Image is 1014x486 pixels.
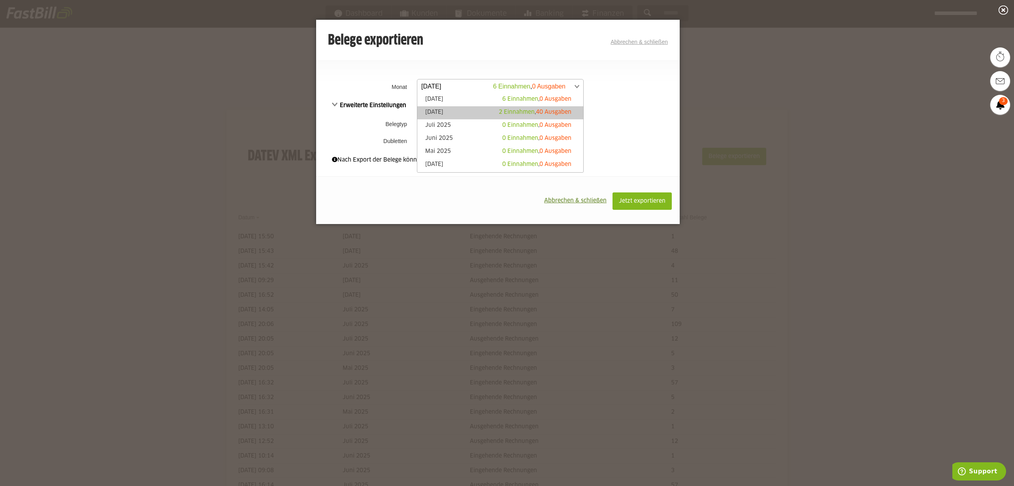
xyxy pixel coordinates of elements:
[999,97,1008,105] span: 3
[536,109,571,115] span: 40 Ausgaben
[502,136,538,141] span: 0 Einnahmen
[539,162,571,167] span: 0 Ausgaben
[328,33,423,49] h3: Belege exportieren
[990,95,1010,115] a: 3
[502,121,571,129] div: ,
[502,95,571,103] div: ,
[539,122,571,128] span: 0 Ausgaben
[539,96,571,102] span: 0 Ausgaben
[502,147,571,155] div: ,
[421,134,579,143] a: Juni 2025
[952,462,1006,482] iframe: Öffnet ein Widget, in dem Sie weitere Informationen finden
[544,198,607,203] span: Abbrechen & schließen
[502,160,571,168] div: ,
[499,109,535,115] span: 2 Einnahmen
[502,162,538,167] span: 0 Einnahmen
[332,156,664,164] div: Nach Export der Belege können diese nicht mehr bearbeitet werden.
[619,198,665,204] span: Jetzt exportieren
[421,160,579,170] a: [DATE]
[421,108,579,117] a: [DATE]
[538,192,613,209] button: Abbrechen & schließen
[316,114,415,134] th: Belegtyp
[502,149,538,154] span: 0 Einnahmen
[539,149,571,154] span: 0 Ausgaben
[613,192,672,210] button: Jetzt exportieren
[421,147,579,156] a: Mai 2025
[502,96,538,102] span: 6 Einnahmen
[421,121,579,130] a: Juli 2025
[502,122,538,128] span: 0 Einnahmen
[421,95,579,104] a: [DATE]
[502,134,571,142] div: ,
[316,134,415,148] th: Dubletten
[316,77,415,97] th: Monat
[611,39,668,45] a: Abbrechen & schließen
[499,108,571,116] div: ,
[332,103,406,108] span: Erweiterte Einstellungen
[539,136,571,141] span: 0 Ausgaben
